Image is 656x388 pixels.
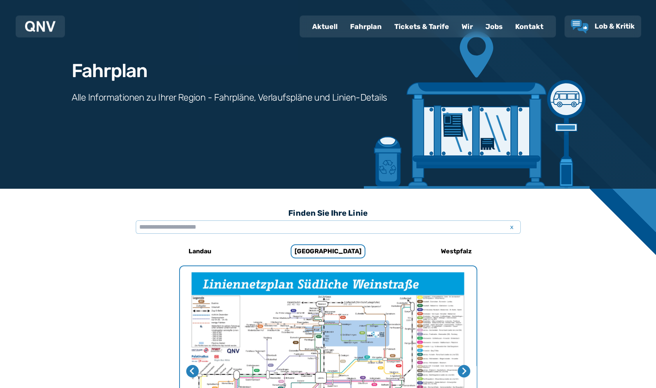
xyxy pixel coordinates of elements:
a: Kontakt [509,16,550,37]
h6: Landau [185,245,214,258]
a: Wir [455,16,479,37]
h6: Westpfalz [438,245,475,258]
a: Westpfalz [404,242,509,261]
h6: [GEOGRAPHIC_DATA] [291,244,365,258]
a: Aktuell [306,16,344,37]
a: Fahrplan [344,16,388,37]
img: QNV Logo [25,21,56,32]
a: Lob & Kritik [571,20,635,34]
button: Nächste Seite [458,365,470,377]
h1: Fahrplan [72,61,147,80]
a: Landau [148,242,252,261]
h3: Alle Informationen zu Ihrer Region - Fahrpläne, Verlaufspläne und Linien-Details [72,91,387,104]
span: Lob & Kritik [595,22,635,31]
a: QNV Logo [25,19,56,34]
a: [GEOGRAPHIC_DATA] [276,242,380,261]
h3: Finden Sie Ihre Linie [136,204,521,222]
button: Letzte Seite [186,365,199,377]
a: Tickets & Tarife [388,16,455,37]
a: Jobs [479,16,509,37]
span: x [507,222,518,232]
